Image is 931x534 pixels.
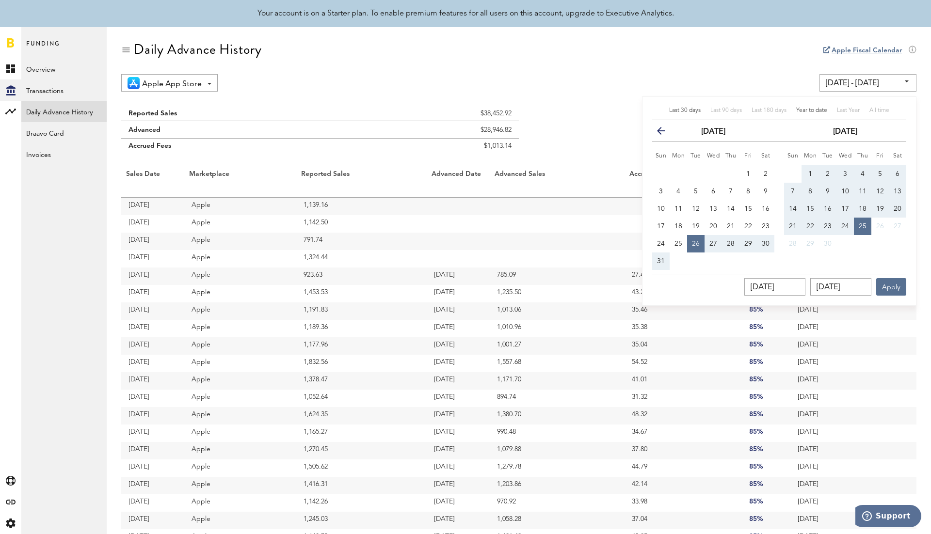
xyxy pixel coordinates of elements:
td: 1,171.70 [490,372,625,390]
button: 17 [836,200,854,218]
button: 10 [836,183,854,200]
span: 20 [894,205,901,212]
small: Friday [876,153,884,159]
button: 29 [739,235,757,252]
td: Apple [184,390,296,407]
td: Apple [184,302,296,320]
button: 11 [854,183,871,200]
button: 2 [819,165,836,183]
button: 4 [854,165,871,183]
a: Braavo Card [21,122,107,143]
button: 9 [819,183,836,200]
span: 16 [824,205,832,212]
td: [DATE] [427,302,490,320]
span: 26 [692,240,700,247]
td: [DATE] [790,494,853,512]
td: 923.63 [296,267,427,285]
td: 1,245.03 [296,512,427,529]
td: Apple [184,320,296,337]
a: Invoices [21,143,107,165]
td: 54.52 [625,355,742,372]
button: 28 [722,235,739,252]
button: 30 [819,235,836,252]
button: 8 [739,183,757,200]
button: 13 [889,183,906,200]
td: $1,013.14 [352,139,519,158]
td: [DATE] [121,477,184,494]
td: Apple [184,494,296,512]
span: 22 [806,223,814,230]
span: 5 [694,188,698,195]
th: Marketplace [184,168,296,198]
button: 25 [854,218,871,235]
span: 7 [729,188,733,195]
td: 48.32 [625,407,742,424]
td: [DATE] [121,372,184,390]
td: [DATE] [790,372,853,390]
span: 18 [859,205,867,212]
td: [DATE] [427,285,490,302]
span: 20 [709,223,717,230]
button: 15 [802,200,819,218]
a: Daily Advance History [21,101,107,122]
td: [DATE] [121,355,184,372]
td: 1,832.56 [296,355,427,372]
button: 24 [836,218,854,235]
td: 1,270.45 [296,442,427,459]
td: [DATE] [790,320,853,337]
td: 1,177.96 [296,337,427,355]
button: 27 [705,235,722,252]
td: 785.09 [490,267,625,285]
td: 85% [742,372,790,390]
small: Wednesday [707,153,720,159]
small: Sunday [787,153,799,159]
td: [DATE] [121,285,184,302]
span: 24 [657,240,665,247]
button: 18 [670,218,687,235]
span: 13 [709,205,717,212]
td: [DATE] [121,302,184,320]
td: [DATE] [121,215,184,233]
button: 4 [670,183,687,200]
span: 30 [824,240,832,247]
span: 8 [808,188,812,195]
span: 28 [789,240,797,247]
td: Apple [184,198,296,215]
td: 791.74 [296,233,427,250]
td: Apple [184,424,296,442]
td: [DATE] [121,424,184,442]
span: 19 [876,205,884,212]
button: 16 [819,200,836,218]
td: Accrued Fees [121,139,352,158]
td: 1,453.53 [296,285,427,302]
button: 19 [687,218,705,235]
button: 16 [757,200,774,218]
td: 85% [742,477,790,494]
td: [DATE] [427,390,490,407]
td: 1,416.31 [296,477,427,494]
a: Apple Fiscal Calendar [832,47,902,54]
span: All time [869,108,889,113]
td: 894.74 [490,390,625,407]
td: [DATE] [121,512,184,529]
td: [DATE] [790,512,853,529]
td: [DATE] [121,320,184,337]
td: [DATE] [121,198,184,215]
td: 1,380.70 [490,407,625,424]
td: Apple [184,407,296,424]
td: Apple [184,215,296,233]
td: [DATE] [790,337,853,355]
span: 6 [896,171,899,177]
button: 9 [757,183,774,200]
button: 28 [784,235,802,252]
button: 31 [652,252,670,270]
td: 1,010.96 [490,320,625,337]
td: [DATE] [790,390,853,407]
td: Apple [184,512,296,529]
small: Tuesday [690,153,701,159]
td: 85% [742,320,790,337]
th: Sales Date [121,168,184,198]
td: 42.14 [625,477,742,494]
button: 6 [889,165,906,183]
td: 1,142.50 [296,215,427,233]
